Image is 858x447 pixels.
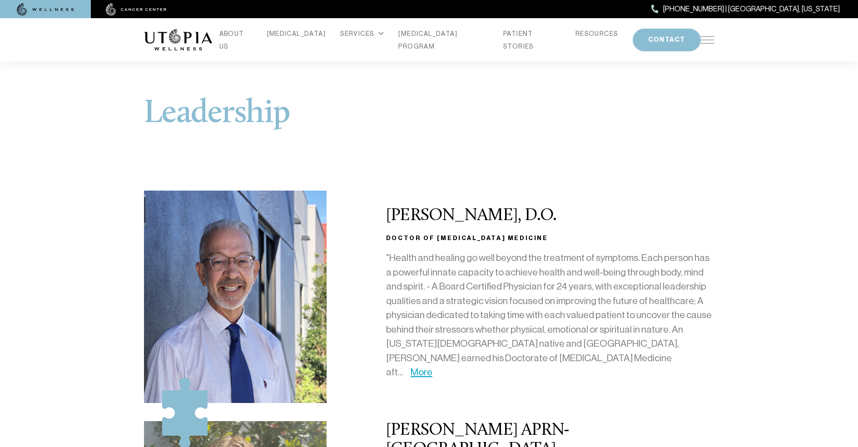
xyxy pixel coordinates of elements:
[340,27,384,40] div: SERVICES
[575,27,618,40] a: RESOURCES
[267,27,326,40] a: [MEDICAL_DATA]
[651,3,840,15] a: [PHONE_NUMBER] | [GEOGRAPHIC_DATA], [US_STATE]
[17,3,74,16] img: wellness
[144,98,714,130] h1: Leadership
[663,3,840,15] span: [PHONE_NUMBER] | [GEOGRAPHIC_DATA], [US_STATE]
[503,27,561,53] a: PATIENT STORIES
[386,206,714,226] h2: [PERSON_NAME], D.O.
[411,367,432,378] a: More
[144,191,327,403] img: Dr.%20Nelson-resized.jpg
[219,27,253,53] a: ABOUT US
[398,27,489,53] a: [MEDICAL_DATA] PROGRAM
[633,29,701,51] button: CONTACT
[386,251,714,380] p: "Health and healing go well beyond the treatment of symptoms. Each person has a powerful innate c...
[106,3,167,16] img: cancer center
[386,233,714,244] h3: Doctor of [MEDICAL_DATA] Medicine
[144,29,212,51] img: logo
[701,36,714,44] img: icon-hamburger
